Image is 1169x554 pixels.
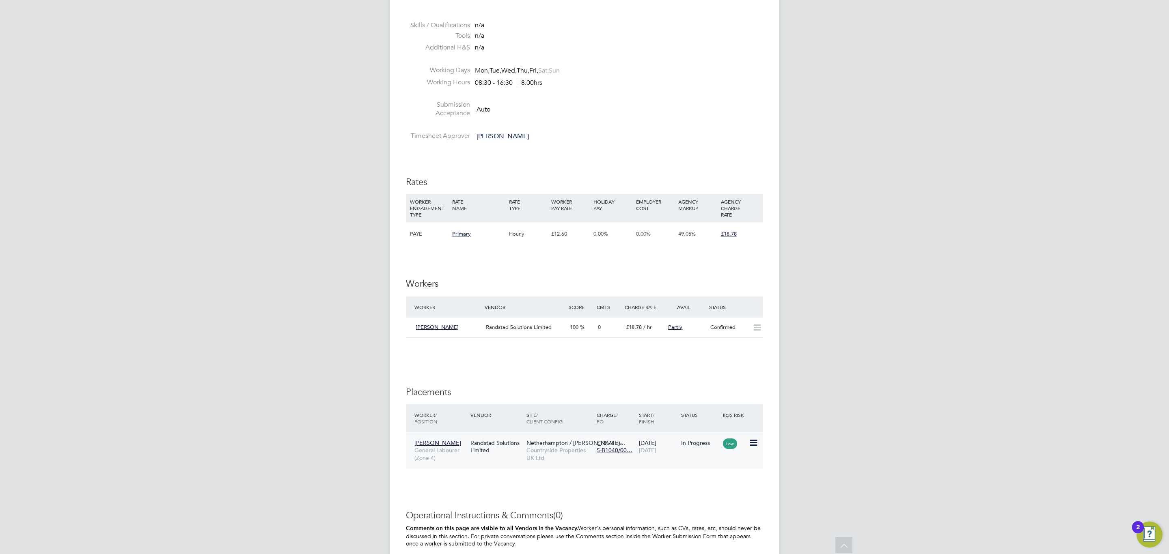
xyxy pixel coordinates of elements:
div: Cmts [595,300,623,314]
div: Vendor [483,300,567,314]
span: Low [723,438,737,449]
label: Working Hours [406,78,470,87]
span: / Position [414,412,437,425]
p: Worker's personal information, such as CVs, rates, etc, should never be discussed in this section... [406,524,763,547]
span: Primary [452,230,471,237]
div: AGENCY MARKUP [676,194,718,215]
div: RATE TYPE [507,194,549,215]
div: Status [707,300,763,314]
div: Avail [665,300,707,314]
label: Additional H&S [406,43,470,52]
span: 8.00hrs [517,79,542,87]
span: £18.78 [626,324,642,331]
div: PAYE [408,222,450,246]
div: Vendor [468,408,524,422]
span: 0.00% [593,230,608,237]
span: n/a [475,21,484,29]
h3: Operational Instructions & Comments [406,510,763,522]
span: Sat, [538,67,549,75]
span: £18.78 [597,439,615,447]
span: Mon, [475,67,490,75]
label: Submission Acceptance [406,101,470,118]
div: Worker [412,300,483,314]
span: [PERSON_NAME] [477,132,529,140]
span: Tue, [490,67,501,75]
span: / Finish [639,412,654,425]
span: / hr [643,324,652,331]
span: 0 [598,324,601,331]
div: EMPLOYER COST [634,194,676,215]
span: Wed, [501,67,517,75]
div: WORKER ENGAGEMENT TYPE [408,194,450,222]
span: £18.78 [721,230,737,237]
span: Netherhampton / [PERSON_NAME]… [526,439,625,447]
label: Timesheet Approver [406,132,470,140]
label: Skills / Qualifications [406,21,470,30]
span: General Labourer (Zone 4) [414,447,466,461]
span: [DATE] [639,447,656,454]
div: In Progress [681,439,719,447]
span: / hr [616,440,623,446]
span: Partly [668,324,682,331]
b: Comments on this page are visible to all Vendors in the Vacancy. [406,525,578,532]
span: [PERSON_NAME] [416,324,459,331]
label: Working Days [406,66,470,75]
span: / Client Config [526,412,563,425]
button: Open Resource Center, 2 new notifications [1137,522,1163,548]
div: Status [679,408,721,422]
span: n/a [475,43,484,52]
span: n/a [475,32,484,40]
div: Score [567,300,595,314]
span: (0) [553,510,563,521]
div: Site [524,408,595,429]
span: Countryside Properties UK Ltd [526,447,593,461]
span: Randstad Solutions Limited [486,324,552,331]
span: Fri, [529,67,538,75]
div: Start [637,408,679,429]
div: Charge Rate [623,300,665,314]
span: / PO [597,412,618,425]
span: Thu, [517,67,529,75]
a: [PERSON_NAME]General Labourer (Zone 4)Randstad Solutions LimitedNetherhampton / [PERSON_NAME]…Cou... [412,435,763,442]
div: AGENCY CHARGE RATE [719,194,761,222]
span: 49.05% [678,230,696,237]
div: Randstad Solutions Limited [468,435,524,458]
div: Charge [595,408,637,429]
label: Tools [406,32,470,40]
h3: Placements [406,387,763,398]
div: £12.60 [549,222,591,246]
span: 100 [570,324,578,331]
div: 08:30 - 16:30 [475,79,542,87]
div: HOLIDAY PAY [591,194,634,215]
span: S-B1040/00… [597,447,632,454]
span: Auto [477,105,490,114]
span: [PERSON_NAME] [414,439,461,447]
span: 0.00% [636,230,651,237]
div: [DATE] [637,435,679,458]
div: WORKER PAY RATE [549,194,591,215]
h3: Rates [406,176,763,188]
span: Sun [549,67,560,75]
div: 2 [1136,527,1140,538]
h3: Workers [406,278,763,290]
div: RATE NAME [450,194,507,215]
div: Hourly [507,222,549,246]
div: Confirmed [707,321,749,334]
div: IR35 Risk [721,408,749,422]
div: Worker [412,408,468,429]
